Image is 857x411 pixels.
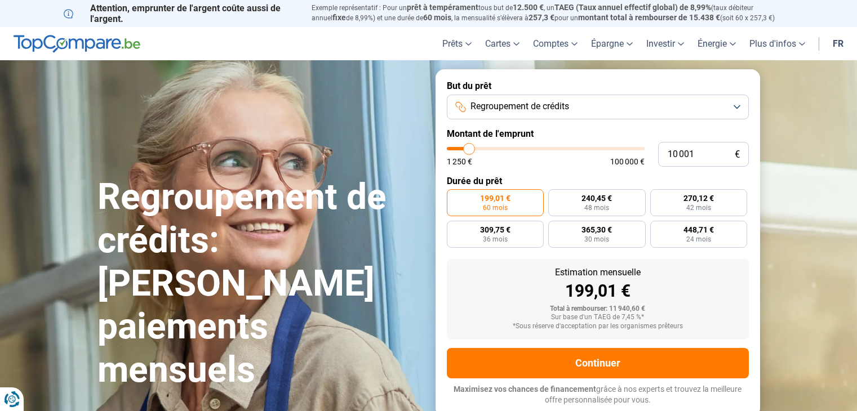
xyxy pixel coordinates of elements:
[436,27,478,60] a: Prêts
[454,385,596,394] span: Maximisez vos chances de financement
[483,236,508,243] span: 36 mois
[584,204,609,211] span: 48 mois
[447,95,749,119] button: Regroupement de crédits
[447,158,472,166] span: 1 250 €
[447,348,749,378] button: Continuer
[584,236,609,243] span: 30 mois
[683,194,714,202] span: 270,12 €
[526,27,584,60] a: Comptes
[826,27,850,60] a: fr
[640,27,691,60] a: Investir
[447,81,749,91] label: But du prêt
[691,27,743,60] a: Énergie
[581,194,612,202] span: 240,45 €
[447,176,749,186] label: Durée du prêt
[423,13,451,22] span: 60 mois
[578,13,720,22] span: montant total à rembourser de 15.438 €
[470,100,569,113] span: Regroupement de crédits
[456,283,740,300] div: 199,01 €
[513,3,544,12] span: 12.500 €
[529,13,554,22] span: 257,3 €
[447,128,749,139] label: Montant de l'emprunt
[735,150,740,159] span: €
[480,226,510,234] span: 309,75 €
[483,204,508,211] span: 60 mois
[456,323,740,330] div: *Sous réserve d'acceptation par les organismes prêteurs
[14,35,140,53] img: TopCompare
[407,3,478,12] span: prêt à tempérament
[64,3,298,24] p: Attention, emprunter de l'argent coûte aussi de l'argent.
[581,226,612,234] span: 365,30 €
[686,204,711,211] span: 42 mois
[456,268,740,277] div: Estimation mensuelle
[480,194,510,202] span: 199,01 €
[312,3,794,23] p: Exemple représentatif : Pour un tous but de , un (taux débiteur annuel de 8,99%) et une durée de ...
[686,236,711,243] span: 24 mois
[743,27,812,60] a: Plus d'infos
[332,13,346,22] span: fixe
[97,176,422,392] h1: Regroupement de crédits: [PERSON_NAME] paiements mensuels
[478,27,526,60] a: Cartes
[456,314,740,321] div: Sur base d'un TAEG de 7,45 %*
[610,158,645,166] span: 100 000 €
[554,3,711,12] span: TAEG (Taux annuel effectif global) de 8,99%
[456,305,740,313] div: Total à rembourser: 11 940,60 €
[584,27,640,60] a: Épargne
[683,226,714,234] span: 448,71 €
[447,384,749,406] p: grâce à nos experts et trouvez la meilleure offre personnalisée pour vous.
